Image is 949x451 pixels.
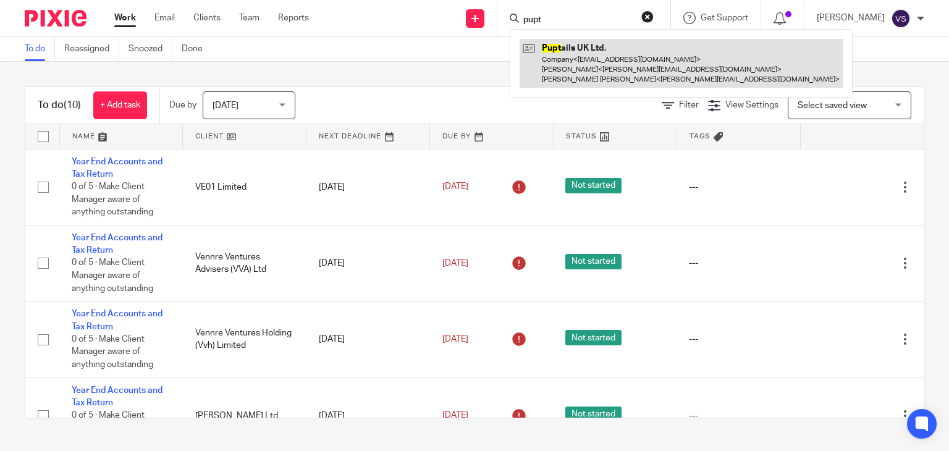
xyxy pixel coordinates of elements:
[72,411,153,445] span: 0 of 5 · Make Client Manager aware of anything outstanding
[25,10,86,27] img: Pixie
[442,335,468,344] span: [DATE]
[64,100,81,110] span: (10)
[565,178,622,193] span: Not started
[38,99,81,112] h1: To do
[182,37,212,61] a: Done
[72,259,153,293] span: 0 of 5 · Make Client Manager aware of anything outstanding
[72,386,162,407] a: Year End Accounts and Tax Return
[442,259,468,268] span: [DATE]
[93,91,147,119] a: + Add task
[25,37,55,61] a: To do
[72,182,153,216] span: 0 of 5 · Make Client Manager aware of anything outstanding
[72,335,153,369] span: 0 of 5 · Make Client Manager aware of anything outstanding
[701,14,748,22] span: Get Support
[72,234,162,255] a: Year End Accounts and Tax Return
[891,9,911,28] img: svg%3E
[641,11,654,23] button: Clear
[64,37,119,61] a: Reassigned
[278,12,309,24] a: Reports
[114,12,136,24] a: Work
[679,101,699,109] span: Filter
[169,99,196,111] p: Due by
[213,101,238,110] span: [DATE]
[193,12,221,24] a: Clients
[239,12,259,24] a: Team
[565,407,622,422] span: Not started
[154,12,175,24] a: Email
[183,149,306,225] td: VE01 Limited
[183,225,306,301] td: Vennre Ventures Advisers (VVA) Ltd
[565,254,622,269] span: Not started
[689,333,788,345] div: ---
[689,257,788,269] div: ---
[817,12,885,24] p: [PERSON_NAME]
[72,158,162,179] a: Year End Accounts and Tax Return
[522,15,633,26] input: Search
[72,310,162,331] a: Year End Accounts and Tax Return
[690,133,711,140] span: Tags
[306,149,430,225] td: [DATE]
[442,411,468,420] span: [DATE]
[725,101,778,109] span: View Settings
[442,182,468,191] span: [DATE]
[689,181,788,193] div: ---
[798,101,867,110] span: Select saved view
[565,330,622,345] span: Not started
[306,225,430,301] td: [DATE]
[129,37,172,61] a: Snoozed
[183,301,306,377] td: Vennre Ventures Holding (Vvh) Limited
[689,410,788,422] div: ---
[306,301,430,377] td: [DATE]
